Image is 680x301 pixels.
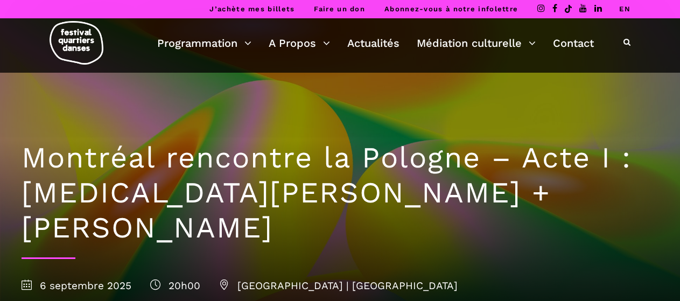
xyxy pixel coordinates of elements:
a: Faire un don [314,5,365,13]
a: J’achète mes billets [209,5,295,13]
a: A Propos [269,34,330,52]
span: [GEOGRAPHIC_DATA] | [GEOGRAPHIC_DATA] [219,279,458,292]
a: Contact [553,34,594,52]
a: Actualités [347,34,399,52]
img: logo-fqd-med [50,21,103,65]
span: 6 septembre 2025 [22,279,131,292]
a: Médiation culturelle [417,34,536,52]
a: Programmation [157,34,251,52]
a: EN [619,5,630,13]
a: Abonnez-vous à notre infolettre [384,5,518,13]
span: 20h00 [150,279,200,292]
h1: Montréal rencontre la Pologne – Acte I : [MEDICAL_DATA][PERSON_NAME] + [PERSON_NAME] [22,141,658,245]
